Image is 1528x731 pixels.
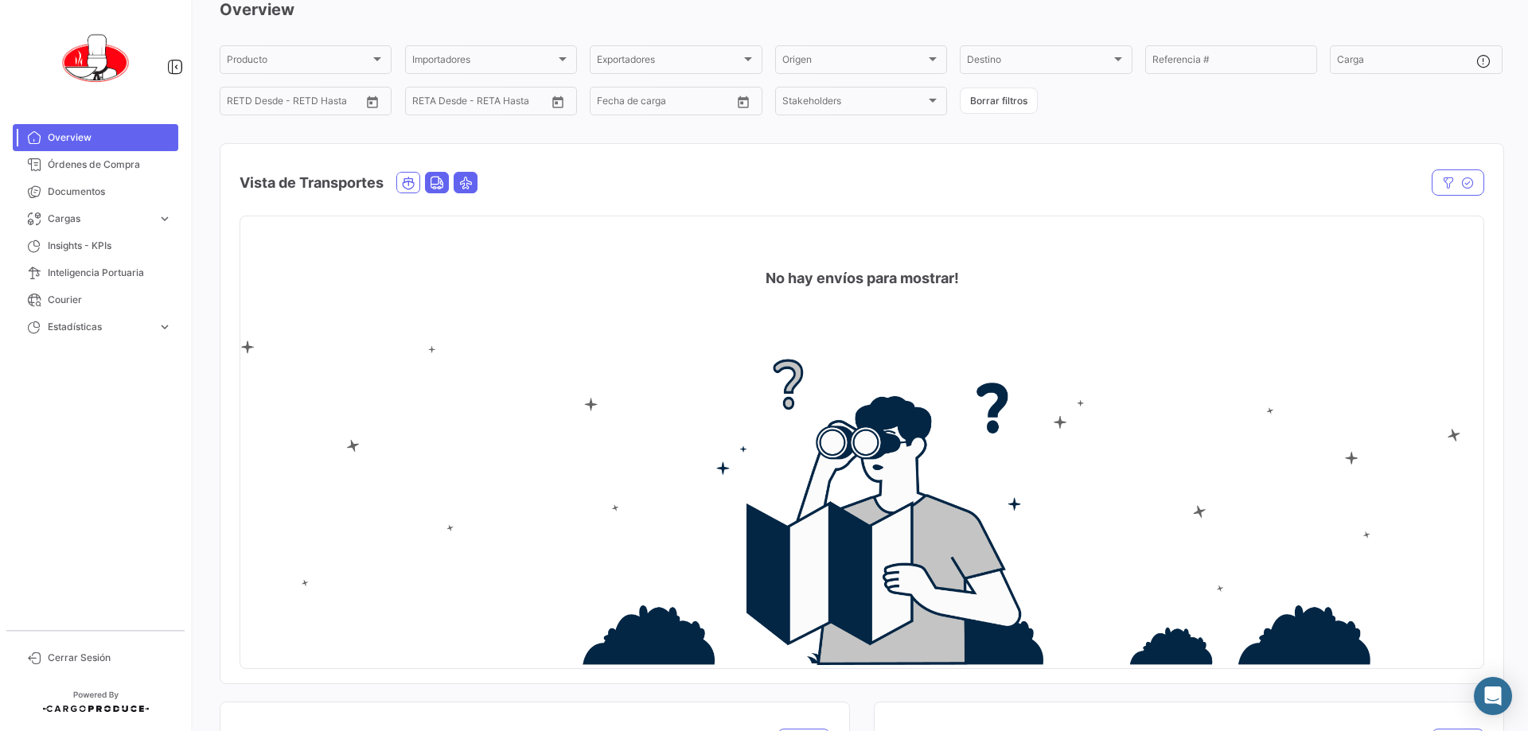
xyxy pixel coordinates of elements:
[1474,677,1512,715] div: Abrir Intercom Messenger
[361,90,384,114] button: Open calendar
[13,286,178,313] a: Courier
[48,320,151,334] span: Estadísticas
[240,172,384,194] h4: Vista de Transportes
[454,173,477,192] button: Air
[637,98,700,109] input: Hasta
[13,178,178,205] a: Documentos
[56,19,135,99] img: 0621d632-ab00-45ba-b411-ac9e9fb3f036.png
[426,173,448,192] button: Land
[731,90,755,114] button: Open calendar
[597,56,740,68] span: Exportadores
[13,124,178,151] a: Overview
[48,266,172,280] span: Inteligencia Portuaria
[48,185,172,199] span: Documentos
[13,259,178,286] a: Inteligencia Portuaria
[240,340,1483,666] img: no-info.png
[452,98,516,109] input: Hasta
[227,98,255,109] input: Desde
[48,157,172,172] span: Órdenes de Compra
[158,212,172,226] span: expand_more
[48,293,172,307] span: Courier
[227,56,370,68] span: Producto
[48,239,172,253] span: Insights - KPIs
[766,267,959,290] h4: No hay envíos para mostrar!
[782,56,926,68] span: Origen
[13,151,178,178] a: Órdenes de Compra
[397,173,419,192] button: Ocean
[412,56,555,68] span: Importadores
[782,98,926,109] span: Stakeholders
[597,98,626,109] input: Desde
[158,320,172,334] span: expand_more
[412,98,441,109] input: Desde
[48,130,172,145] span: Overview
[960,87,1038,114] button: Borrar filtros
[13,232,178,259] a: Insights - KPIs
[546,90,570,114] button: Open calendar
[48,212,151,226] span: Cargas
[48,651,172,665] span: Cerrar Sesión
[267,98,330,109] input: Hasta
[967,56,1110,68] span: Destino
